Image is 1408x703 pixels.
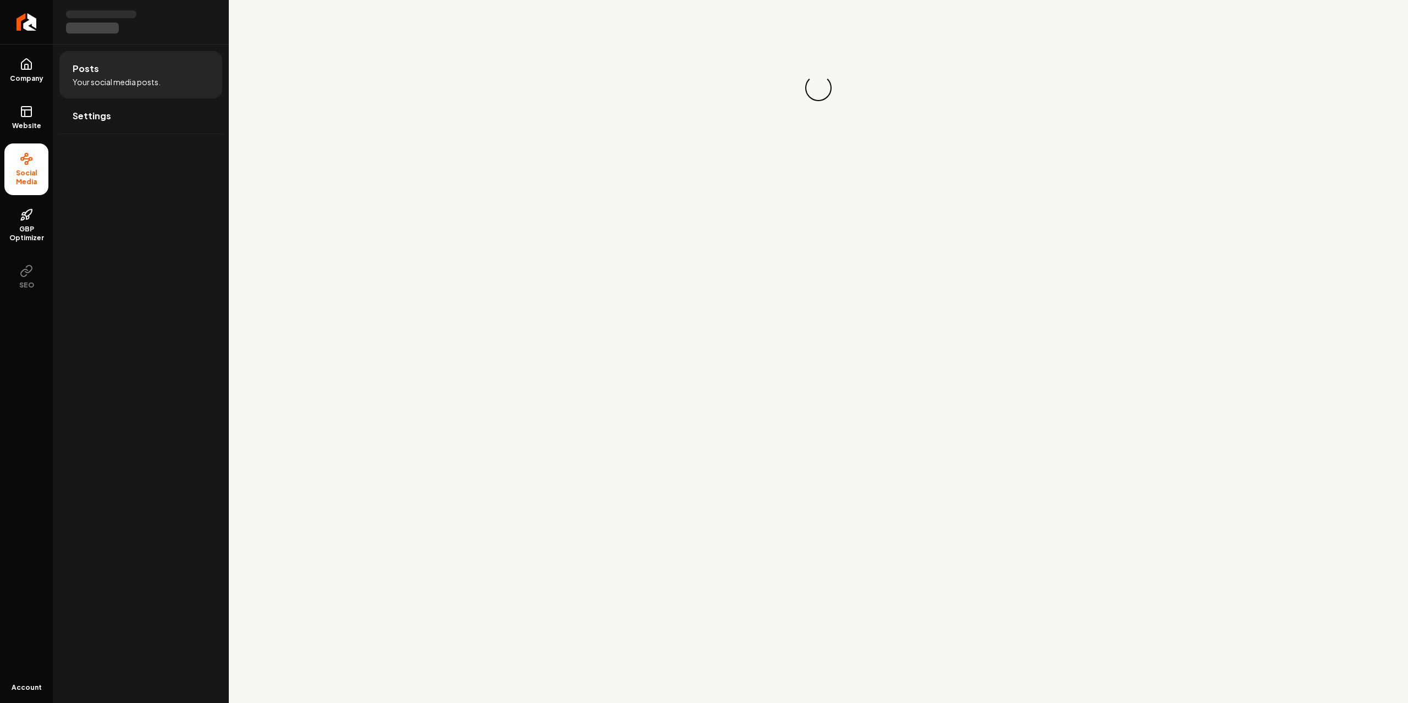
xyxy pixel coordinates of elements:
span: Website [8,121,46,130]
a: Company [4,49,48,92]
span: SEO [15,281,38,290]
span: Posts [73,62,99,75]
div: Loading [802,71,835,104]
span: Company [5,74,48,83]
span: Your social media posts. [73,76,161,87]
span: Settings [73,109,111,123]
span: Social Media [4,169,48,186]
img: Rebolt Logo [16,13,37,31]
span: GBP Optimizer [4,225,48,242]
a: Website [4,96,48,139]
span: Account [12,683,42,692]
a: GBP Optimizer [4,200,48,251]
a: Settings [59,98,222,134]
button: SEO [4,256,48,298]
